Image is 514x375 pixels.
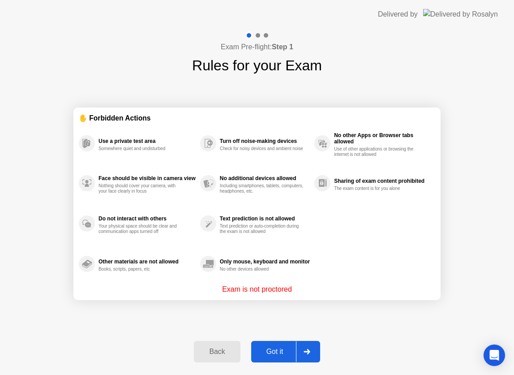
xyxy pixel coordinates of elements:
div: No additional devices allowed [220,175,310,181]
div: Other materials are not allowed [99,259,196,265]
div: Face should be visible in camera view [99,175,196,181]
button: Got it [251,341,320,362]
button: Back [194,341,240,362]
h1: Rules for your Exam [192,55,322,76]
div: Sharing of exam content prohibited [334,178,431,184]
div: Do not interact with others [99,216,196,222]
div: Check for noisy devices and ambient noise [220,146,304,151]
div: Turn off noise-making devices [220,138,310,144]
div: Somewhere quiet and undisturbed [99,146,183,151]
div: Only mouse, keyboard and monitor [220,259,310,265]
div: Text prediction or auto-completion during the exam is not allowed [220,224,304,234]
div: Use of other applications or browsing the internet is not allowed [334,147,419,157]
h4: Exam Pre-flight: [221,42,293,52]
div: Use a private test area [99,138,196,144]
div: The exam content is for you alone [334,186,419,191]
b: Step 1 [272,43,293,51]
img: Delivered by Rosalyn [423,9,498,19]
div: Back [197,348,237,356]
div: Nothing should cover your camera, with your face clearly in focus [99,183,183,194]
div: Delivered by [378,9,418,20]
div: Text prediction is not allowed [220,216,310,222]
div: Got it [254,348,296,356]
div: Your physical space should be clear and communication apps turned off [99,224,183,234]
div: Books, scripts, papers, etc [99,267,183,272]
div: Including smartphones, tablets, computers, headphones, etc. [220,183,304,194]
div: No other Apps or Browser tabs allowed [334,132,431,145]
p: Exam is not proctored [222,284,292,295]
div: No other devices allowed [220,267,304,272]
div: Open Intercom Messenger [484,345,505,366]
div: ✋ Forbidden Actions [79,113,435,123]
